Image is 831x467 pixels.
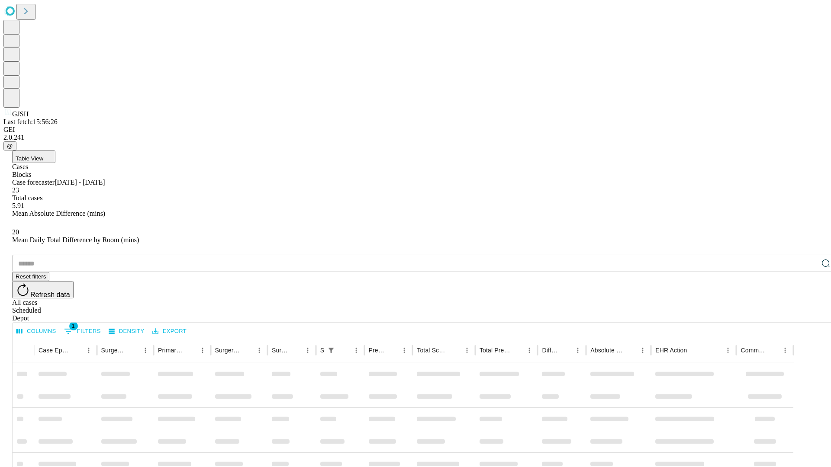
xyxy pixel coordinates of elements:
[71,344,83,356] button: Sort
[3,134,828,141] div: 2.0.241
[590,347,624,354] div: Absolute Difference
[767,344,779,356] button: Sort
[560,344,572,356] button: Sort
[196,344,209,356] button: Menu
[12,179,55,186] span: Case forecaster
[480,347,511,354] div: Total Predicted Duration
[7,143,13,149] span: @
[150,325,189,338] button: Export
[398,344,410,356] button: Menu
[12,194,42,202] span: Total cases
[241,344,253,356] button: Sort
[12,281,74,298] button: Refresh data
[127,344,139,356] button: Sort
[290,344,302,356] button: Sort
[655,347,687,354] div: EHR Action
[16,155,43,162] span: Table View
[12,272,49,281] button: Reset filters
[253,344,265,356] button: Menu
[272,347,289,354] div: Surgery Date
[325,344,337,356] div: 1 active filter
[449,344,461,356] button: Sort
[39,347,70,354] div: Case Epic Id
[417,347,448,354] div: Total Scheduled Duration
[542,347,559,354] div: Difference
[511,344,523,356] button: Sort
[688,344,700,356] button: Sort
[325,344,337,356] button: Show filters
[12,236,139,243] span: Mean Daily Total Difference by Room (mins)
[101,347,126,354] div: Surgeon Name
[461,344,473,356] button: Menu
[106,325,147,338] button: Density
[302,344,314,356] button: Menu
[637,344,649,356] button: Menu
[386,344,398,356] button: Sort
[572,344,584,356] button: Menu
[158,347,183,354] div: Primary Service
[14,325,58,338] button: Select columns
[215,347,240,354] div: Surgery Name
[12,228,19,236] span: 20
[12,202,24,209] span: 5.91
[12,110,29,118] span: GJSH
[320,347,324,354] div: Scheduled In Room Duration
[722,344,734,356] button: Menu
[3,141,16,150] button: @
[83,344,95,356] button: Menu
[69,322,78,330] span: 1
[16,273,46,280] span: Reset filters
[139,344,151,356] button: Menu
[369,347,386,354] div: Predicted In Room Duration
[55,179,105,186] span: [DATE] - [DATE]
[779,344,791,356] button: Menu
[12,210,105,217] span: Mean Absolute Difference (mins)
[30,291,70,298] span: Refresh data
[523,344,535,356] button: Menu
[3,118,58,125] span: Last fetch: 15:56:26
[184,344,196,356] button: Sort
[741,347,766,354] div: Comments
[3,126,828,134] div: GEI
[625,344,637,356] button: Sort
[350,344,362,356] button: Menu
[12,150,55,163] button: Table View
[12,186,19,194] span: 23
[338,344,350,356] button: Sort
[62,324,103,338] button: Show filters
